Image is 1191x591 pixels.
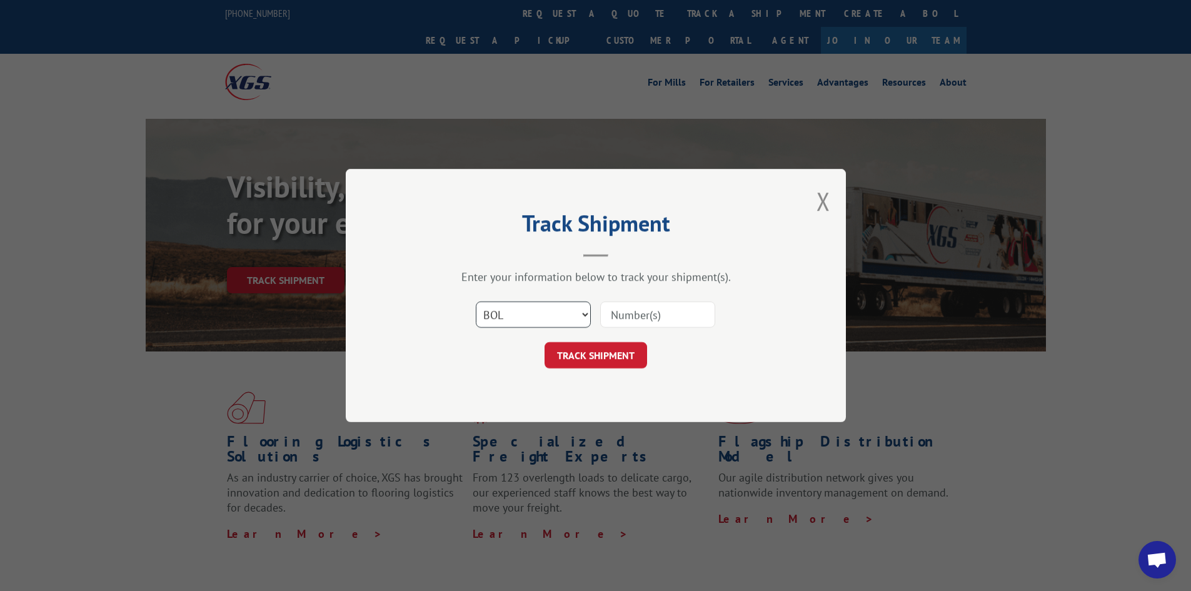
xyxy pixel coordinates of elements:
[408,270,783,284] div: Enter your information below to track your shipment(s).
[1138,541,1176,578] div: Open chat
[545,342,647,368] button: TRACK SHIPMENT
[408,215,783,238] h2: Track Shipment
[600,301,715,328] input: Number(s)
[817,184,830,218] button: Close modal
